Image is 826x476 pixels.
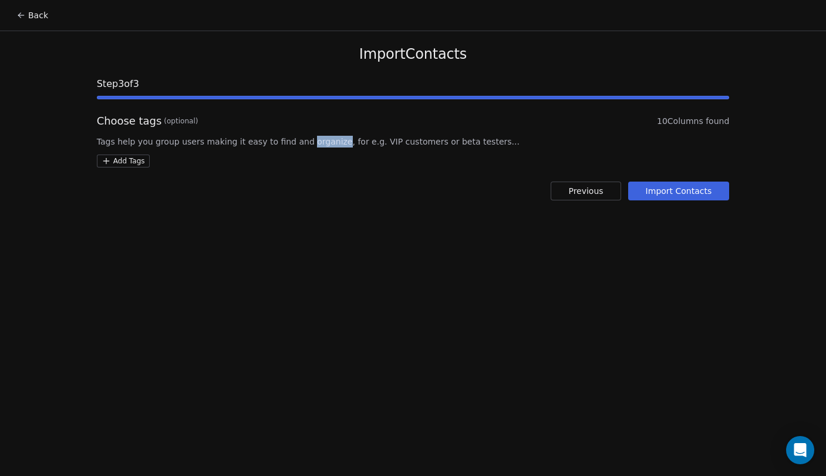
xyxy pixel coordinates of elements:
span: Tags help you group users making it easy to find and organize, for e.g. VIP customers or beta tes... [97,136,730,148]
span: 10 Columns found [657,115,729,127]
span: (optional) [164,116,198,126]
button: Add Tags [97,155,150,167]
span: Import Contacts [359,45,467,63]
span: Step 3 of 3 [97,77,730,91]
button: Previous [551,182,621,200]
button: Back [9,5,55,26]
button: Import Contacts [628,182,730,200]
span: Choose tags [97,113,162,129]
div: Open Intercom Messenger [786,436,814,464]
